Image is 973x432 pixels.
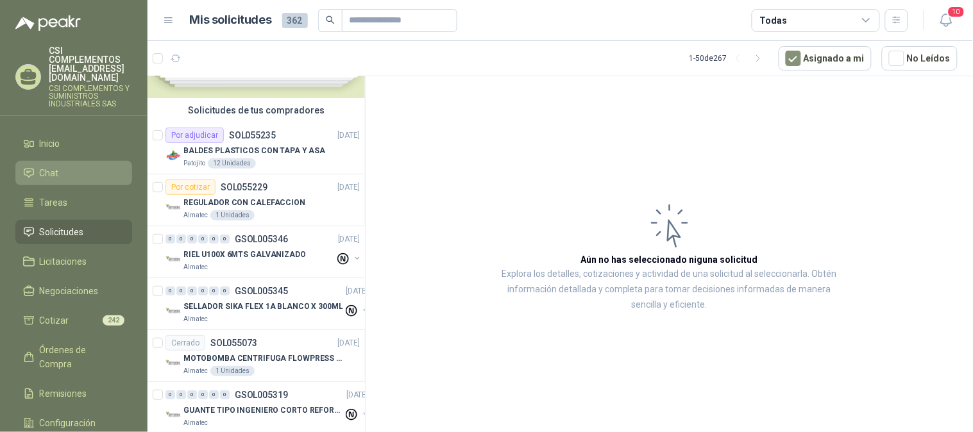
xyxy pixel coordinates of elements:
button: Asignado a mi [779,46,872,71]
div: 0 [176,390,186,399]
div: 0 [198,287,208,295]
p: SELLADOR SIKA FLEX 1A BLANCO X 300ML [183,301,343,313]
p: [DATE] [346,389,368,401]
div: 0 [209,287,219,295]
div: 0 [220,390,230,399]
div: 1 - 50 de 267 [690,48,768,69]
h3: Aún no has seleccionado niguna solicitud [581,253,758,267]
span: Licitaciones [40,254,87,269]
button: 10 [935,9,958,32]
p: BALDES PLASTICOS CON TAPA Y ASA [183,145,325,157]
p: Almatec [183,262,208,272]
div: 0 [220,235,230,244]
p: GSOL005319 [235,390,288,399]
p: Almatec [183,418,208,428]
p: SOL055235 [229,131,276,140]
a: Órdenes de Compra [15,338,132,376]
p: SOL055229 [221,183,267,192]
div: 0 [165,287,175,295]
span: search [326,15,335,24]
p: GUANTE TIPO INGENIERO CORTO REFORZADO [183,404,343,417]
div: Todas [760,13,787,28]
p: Almatec [183,366,208,376]
span: Configuración [40,416,96,430]
a: Remisiones [15,381,132,406]
a: Por adjudicarSOL055235[DATE] Company LogoBALDES PLASTICOS CON TAPA Y ASAPatojito12 Unidades [148,122,365,174]
p: [DATE] [338,129,360,142]
img: Company Logo [165,200,181,215]
div: 0 [187,390,197,399]
div: 0 [220,287,230,295]
img: Company Logo [165,408,181,423]
div: 0 [176,287,186,295]
span: Negociaciones [40,284,99,298]
span: Remisiones [40,386,87,401]
img: Company Logo [165,304,181,319]
div: Por adjudicar [165,128,224,143]
p: MOTOBOMBA CENTRIFUGA FLOWPRESS 1.5HP-220 [183,353,343,365]
div: 0 [187,287,197,295]
span: Órdenes de Compra [40,343,120,371]
div: 0 [165,235,175,244]
p: Almatec [183,210,208,220]
a: Solicitudes [15,220,132,244]
a: 0 0 0 0 0 0 GSOL005345[DATE] Company LogoSELLADOR SIKA FLEX 1A BLANCO X 300MLAlmatec [165,283,371,324]
p: REGULADOR CON CALEFACCION [183,197,305,209]
a: Por cotizarSOL055229[DATE] Company LogoREGULADOR CON CALEFACCIONAlmatec1 Unidades [148,174,365,226]
span: Cotizar [40,313,69,328]
div: 0 [165,390,175,399]
a: 0 0 0 0 0 0 GSOL005319[DATE] Company LogoGUANTE TIPO INGENIERO CORTO REFORZADOAlmatec [165,387,371,428]
a: Licitaciones [15,249,132,274]
div: Cerrado [165,335,205,351]
div: 1 Unidades [210,210,255,220]
p: [DATE] [338,337,360,349]
p: [DATE] [346,285,368,297]
div: 0 [209,235,219,244]
h1: Mis solicitudes [190,11,272,29]
button: No Leídos [882,46,958,71]
a: Inicio [15,131,132,156]
p: [DATE] [338,233,360,245]
a: Chat [15,161,132,185]
div: 0 [187,235,197,244]
p: Explora los detalles, cotizaciones y actividad de una solicitud al seleccionarla. Obtén informaci... [494,267,845,313]
p: Patojito [183,158,205,169]
a: 0 0 0 0 0 0 GSOL005346[DATE] Company LogoRIEL U100X 6MTS GALVANIZADOAlmatec [165,231,362,272]
p: GSOL005346 [235,235,288,244]
img: Company Logo [165,356,181,371]
span: Chat [40,166,59,180]
div: 0 [209,390,219,399]
p: CSI COMPLEMENTOS [EMAIL_ADDRESS][DOMAIN_NAME] [49,46,132,82]
a: CerradoSOL055073[DATE] Company LogoMOTOBOMBA CENTRIFUGA FLOWPRESS 1.5HP-220Almatec1 Unidades [148,330,365,382]
p: RIEL U100X 6MTS GALVANIZADO [183,249,306,261]
div: 1 Unidades [210,366,255,376]
p: GSOL005345 [235,287,288,295]
span: 362 [282,13,308,28]
div: 12 Unidades [208,158,256,169]
span: 10 [947,6,965,18]
div: 0 [198,235,208,244]
span: 242 [103,315,124,326]
span: Inicio [40,137,60,151]
span: Tareas [40,195,68,210]
p: SOL055073 [210,338,257,347]
div: 0 [176,235,186,244]
img: Logo peakr [15,15,81,31]
img: Company Logo [165,148,181,163]
span: Solicitudes [40,225,84,239]
div: Solicitudes de tus compradores [148,98,365,122]
div: Por cotizar [165,179,216,195]
p: Almatec [183,314,208,324]
img: Company Logo [165,252,181,267]
div: 0 [198,390,208,399]
p: CSI COMPLEMENTOS Y SUMINISTROS INDUSTRIALES SAS [49,85,132,108]
a: Cotizar242 [15,308,132,333]
a: Negociaciones [15,279,132,303]
a: Tareas [15,190,132,215]
p: [DATE] [338,181,360,194]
